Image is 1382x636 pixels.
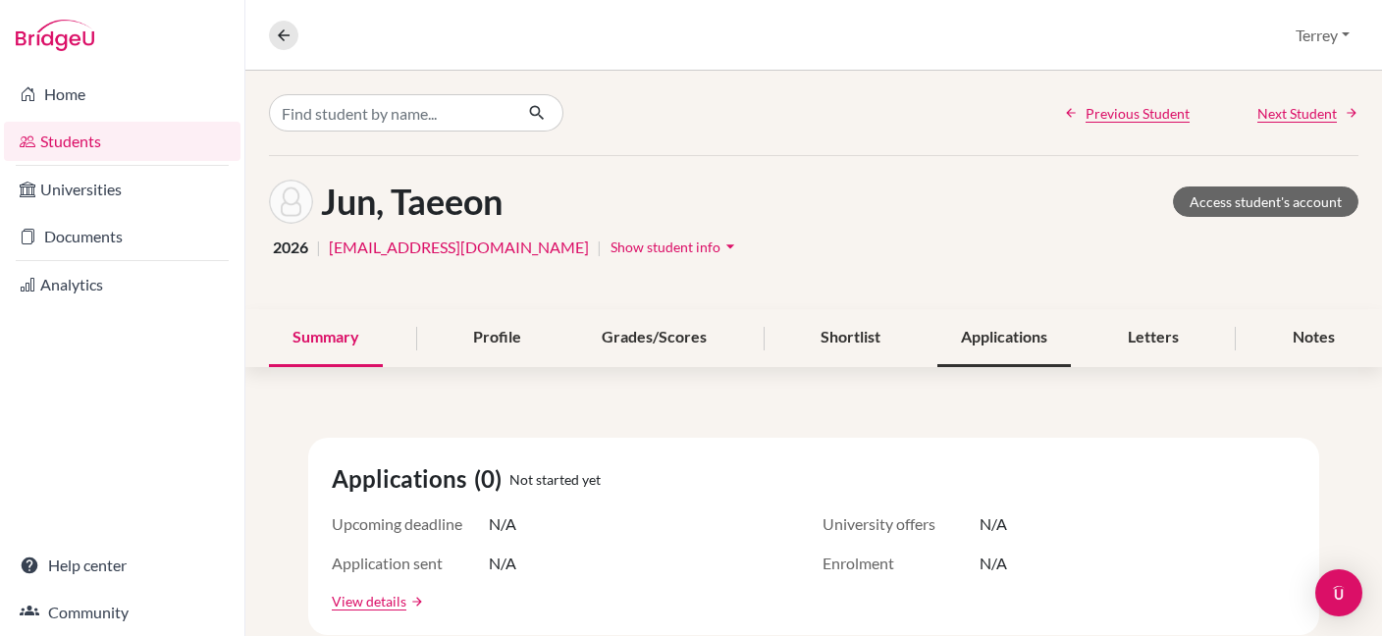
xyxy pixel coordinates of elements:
span: 2026 [273,236,308,259]
a: Access student's account [1173,186,1358,217]
img: Bridge-U [16,20,94,51]
a: [EMAIL_ADDRESS][DOMAIN_NAME] [329,236,589,259]
input: Find student by name... [269,94,512,132]
h1: Jun, Taeeon [321,181,503,223]
span: | [597,236,602,259]
span: (0) [474,461,509,497]
div: Open Intercom Messenger [1315,569,1362,616]
div: Shortlist [797,309,904,367]
div: Grades/Scores [578,309,730,367]
a: Previous Student [1064,103,1190,124]
i: arrow_drop_down [720,237,740,256]
span: | [316,236,321,259]
span: Next Student [1257,103,1337,124]
a: Students [4,122,240,161]
span: Show student info [611,238,720,255]
a: Community [4,593,240,632]
div: Letters [1104,309,1202,367]
span: N/A [489,512,516,536]
a: Documents [4,217,240,256]
a: arrow_forward [406,595,424,609]
span: N/A [980,512,1007,536]
a: Analytics [4,265,240,304]
span: Previous Student [1086,103,1190,124]
span: N/A [980,552,1007,575]
a: Home [4,75,240,114]
a: Next Student [1257,103,1358,124]
div: Profile [450,309,545,367]
a: View details [332,591,406,611]
div: Notes [1269,309,1358,367]
span: N/A [489,552,516,575]
div: Applications [937,309,1071,367]
button: Terrey [1287,17,1358,54]
span: Applications [332,461,474,497]
img: Taeeon Jun's avatar [269,180,313,224]
span: Not started yet [509,469,601,490]
span: Application sent [332,552,489,575]
button: Show student infoarrow_drop_down [610,232,741,262]
span: Enrolment [823,552,980,575]
div: Summary [269,309,383,367]
a: Universities [4,170,240,209]
span: Upcoming deadline [332,512,489,536]
a: Help center [4,546,240,585]
span: University offers [823,512,980,536]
